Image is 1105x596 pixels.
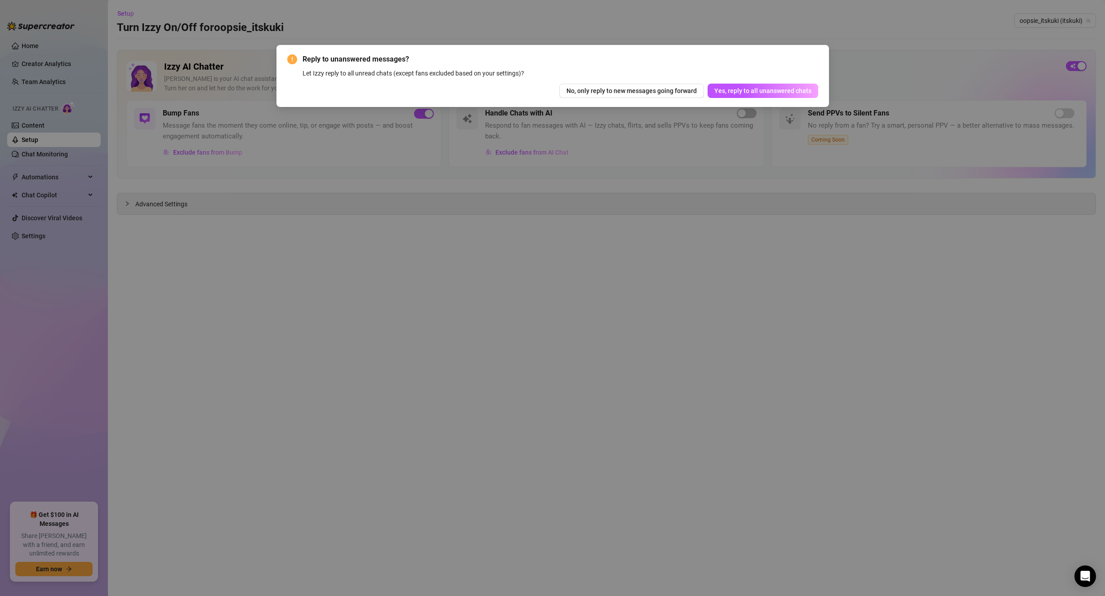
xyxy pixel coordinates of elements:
[303,54,818,65] span: Reply to unanswered messages?
[1074,565,1096,587] div: Open Intercom Messenger
[566,87,697,94] span: No, only reply to new messages going forward
[708,84,818,98] button: Yes, reply to all unanswered chats
[559,84,704,98] button: No, only reply to new messages going forward
[714,87,811,94] span: Yes, reply to all unanswered chats
[303,68,818,78] div: Let Izzy reply to all unread chats (except fans excluded based on your settings)?
[287,54,297,64] span: exclamation-circle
